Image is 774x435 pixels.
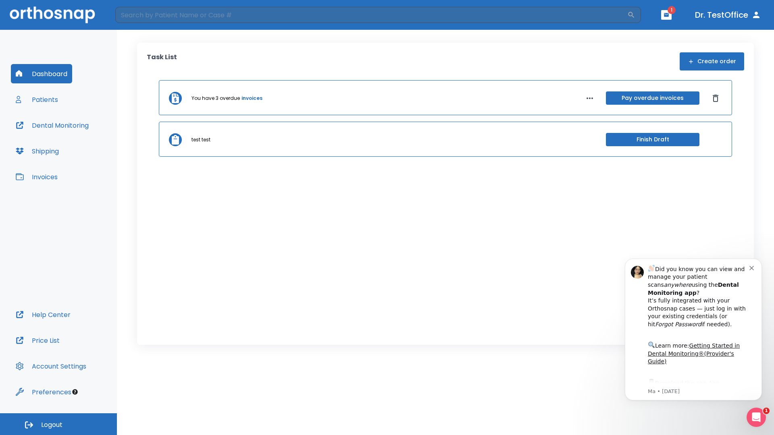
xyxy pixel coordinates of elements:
[137,17,143,24] button: Dismiss notification
[692,8,764,22] button: Dr. TestOffice
[709,92,722,105] button: Dismiss
[11,356,91,376] button: Account Settings
[606,133,699,146] button: Finish Draft
[35,133,107,148] a: App Store
[11,116,94,135] button: Dental Monitoring
[11,331,64,350] button: Price List
[613,246,774,413] iframe: Intercom notifications message
[606,91,699,105] button: Pay overdue invoices
[241,95,262,102] a: invoices
[11,64,72,83] button: Dashboard
[11,141,64,161] button: Shipping
[35,141,137,149] p: Message from Ma, sent 1w ago
[747,408,766,427] iframe: Intercom live chat
[115,7,627,23] input: Search by Patient Name or Case #
[41,420,62,429] span: Logout
[11,167,62,186] button: Invoices
[11,382,76,402] button: Preferences
[191,136,210,143] p: test test
[191,95,240,102] p: You have 3 overdue
[147,52,177,70] p: Task List
[11,90,63,109] button: Patients
[11,305,75,324] button: Help Center
[763,408,770,414] span: 1
[71,388,79,396] div: Tooltip anchor
[35,131,137,172] div: Download the app: | ​ Let us know if you need help getting started!
[668,6,676,14] span: 1
[10,6,95,23] img: Orthosnap
[680,52,744,70] button: Create order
